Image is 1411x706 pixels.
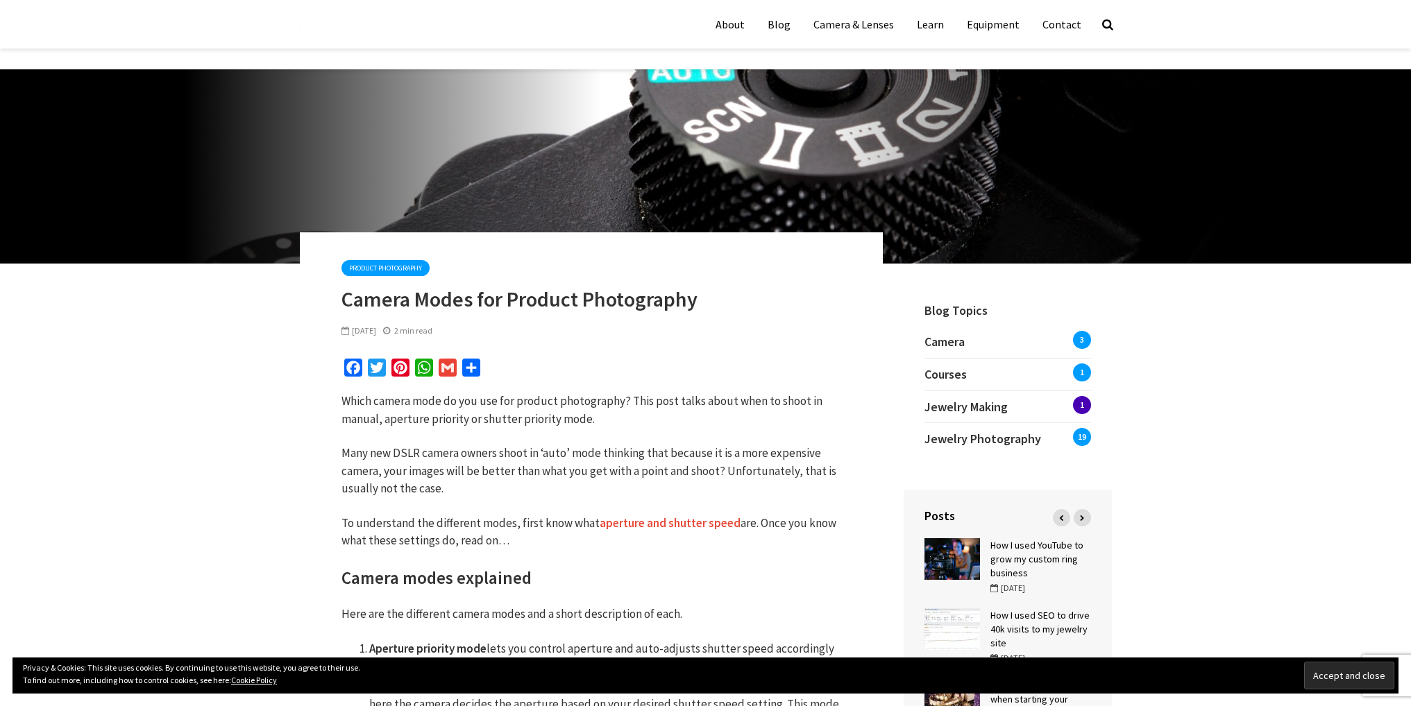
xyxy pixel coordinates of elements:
h2: Camera modes explained [341,567,841,589]
a: Jewelry Photography19 [924,423,1091,455]
strong: Aperture priority mode [369,641,487,656]
a: Camera & Lenses [803,7,904,42]
a: Jewelry Making1 [924,391,1091,423]
a: About [705,7,755,42]
a: How I used SEO to drive 40k visits to my jewelry site [990,609,1090,649]
span: 3 [1073,331,1091,349]
div: Privacy & Cookies: This site uses cookies. By continuing to use this website, you agree to their ... [12,657,1399,694]
span: [DATE] [990,653,1025,663]
img: Camera modes for product photography [185,55,1226,264]
span: [DATE] [990,583,1025,593]
a: Courses1 [924,359,1091,390]
a: Twitter [365,359,389,381]
a: Share [459,359,483,381]
a: Cookie Policy [231,675,277,685]
p: Many new DSLR camera owners shoot in ‘auto’ mode thinking that because it is a more expensive cam... [341,445,841,498]
div: 2 min read [383,325,432,337]
li: lets you control aperture and auto-adjusts shutter speed accordingly i.e. the camera decides the ... [369,640,841,675]
a: Facebook [341,359,365,381]
span: 1 [1073,396,1091,414]
span: 1 [1073,363,1091,381]
a: aperture and shutter speed [600,515,741,531]
strong: Shutter priority mode [369,679,481,694]
span: 19 [1073,428,1091,446]
span: Courses [924,366,967,382]
h4: Blog Topics [904,284,1112,319]
a: Learn [906,7,954,42]
span: Jewelry Photography [924,431,1041,447]
a: Contact [1032,7,1092,42]
a: Gmail [436,359,459,381]
span: [DATE] [341,325,376,336]
p: Which camera mode do you use for product photography? This post talks about when to shoot in manu... [341,393,841,428]
a: WhatsApp [412,359,436,381]
p: Here are the different camera modes and a short description of each. [341,605,841,623]
a: Camera3 [924,333,1091,358]
h1: Camera Modes for Product Photography [341,286,841,311]
span: Camera [924,334,965,350]
h4: Posts [924,507,1091,524]
p: To understand the different modes, first know what are. Once you know what these settings do, rea... [341,515,841,550]
span: Jewelry Making [924,399,1008,415]
a: Product Photography [341,260,430,276]
a: Pinterest [389,359,412,381]
input: Accept and close [1304,662,1394,689]
a: Equipment [956,7,1030,42]
a: Blog [757,7,801,42]
a: How I used YouTube to grow my custom ring business [990,539,1083,579]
